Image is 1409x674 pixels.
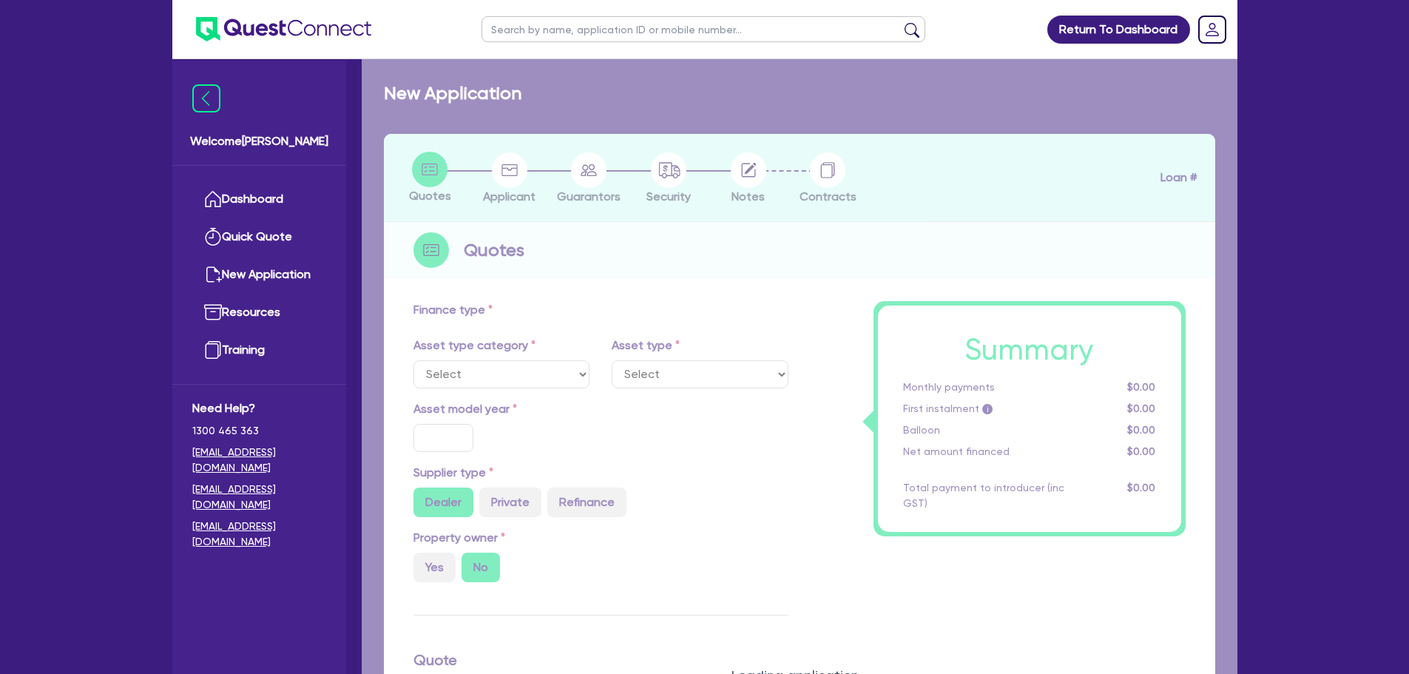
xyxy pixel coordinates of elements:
[192,256,326,294] a: New Application
[192,294,326,331] a: Resources
[192,181,326,218] a: Dashboard
[204,228,222,246] img: quick-quote
[196,17,371,41] img: quest-connect-logo-blue
[482,16,925,42] input: Search by name, application ID or mobile number...
[1193,10,1231,49] a: Dropdown toggle
[204,341,222,359] img: training
[192,519,326,550] a: [EMAIL_ADDRESS][DOMAIN_NAME]
[192,400,326,417] span: Need Help?
[192,482,326,513] a: [EMAIL_ADDRESS][DOMAIN_NAME]
[192,84,220,112] img: icon-menu-close
[1047,16,1190,44] a: Return To Dashboard
[204,303,222,321] img: resources
[192,331,326,369] a: Training
[192,445,326,476] a: [EMAIL_ADDRESS][DOMAIN_NAME]
[190,132,328,150] span: Welcome [PERSON_NAME]
[204,266,222,283] img: new-application
[192,218,326,256] a: Quick Quote
[192,423,326,439] span: 1300 465 363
